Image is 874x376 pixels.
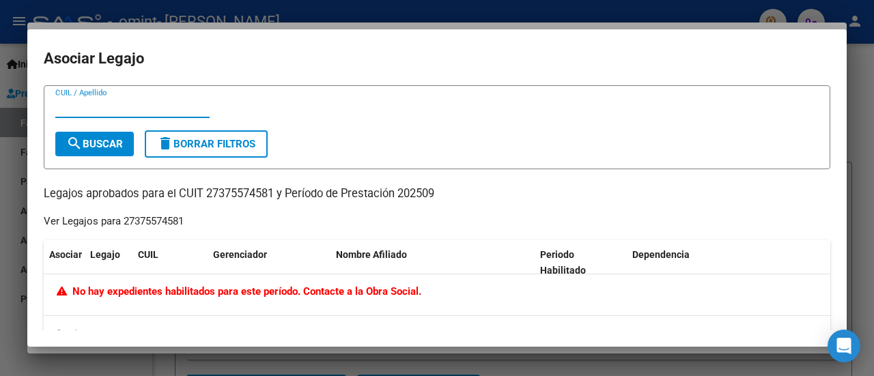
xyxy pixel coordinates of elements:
span: Periodo Habilitado [540,249,586,276]
span: Nombre Afiliado [336,249,407,260]
div: Ver Legajos para 27375574581 [44,214,184,229]
span: Gerenciador [213,249,267,260]
datatable-header-cell: Legajo [85,240,132,285]
h2: Asociar Legajo [44,46,830,72]
span: Borrar Filtros [157,138,255,150]
button: Buscar [55,132,134,156]
span: Buscar [66,138,123,150]
datatable-header-cell: Asociar [44,240,85,285]
datatable-header-cell: CUIL [132,240,208,285]
div: 0 registros [44,316,830,350]
datatable-header-cell: Dependencia [627,240,831,285]
datatable-header-cell: Nombre Afiliado [330,240,535,285]
div: Open Intercom Messenger [828,330,860,362]
button: Borrar Filtros [145,130,268,158]
datatable-header-cell: Periodo Habilitado [535,240,627,285]
datatable-header-cell: Gerenciador [208,240,330,285]
p: Legajos aprobados para el CUIT 27375574581 y Período de Prestación 202509 [44,186,830,203]
span: No hay expedientes habilitados para este período. Contacte a la Obra Social. [57,285,421,298]
mat-icon: delete [157,135,173,151]
span: Dependencia [632,249,690,260]
mat-icon: search [66,135,83,151]
span: CUIL [138,249,158,260]
span: Asociar [49,249,82,260]
span: Legajo [90,249,120,260]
